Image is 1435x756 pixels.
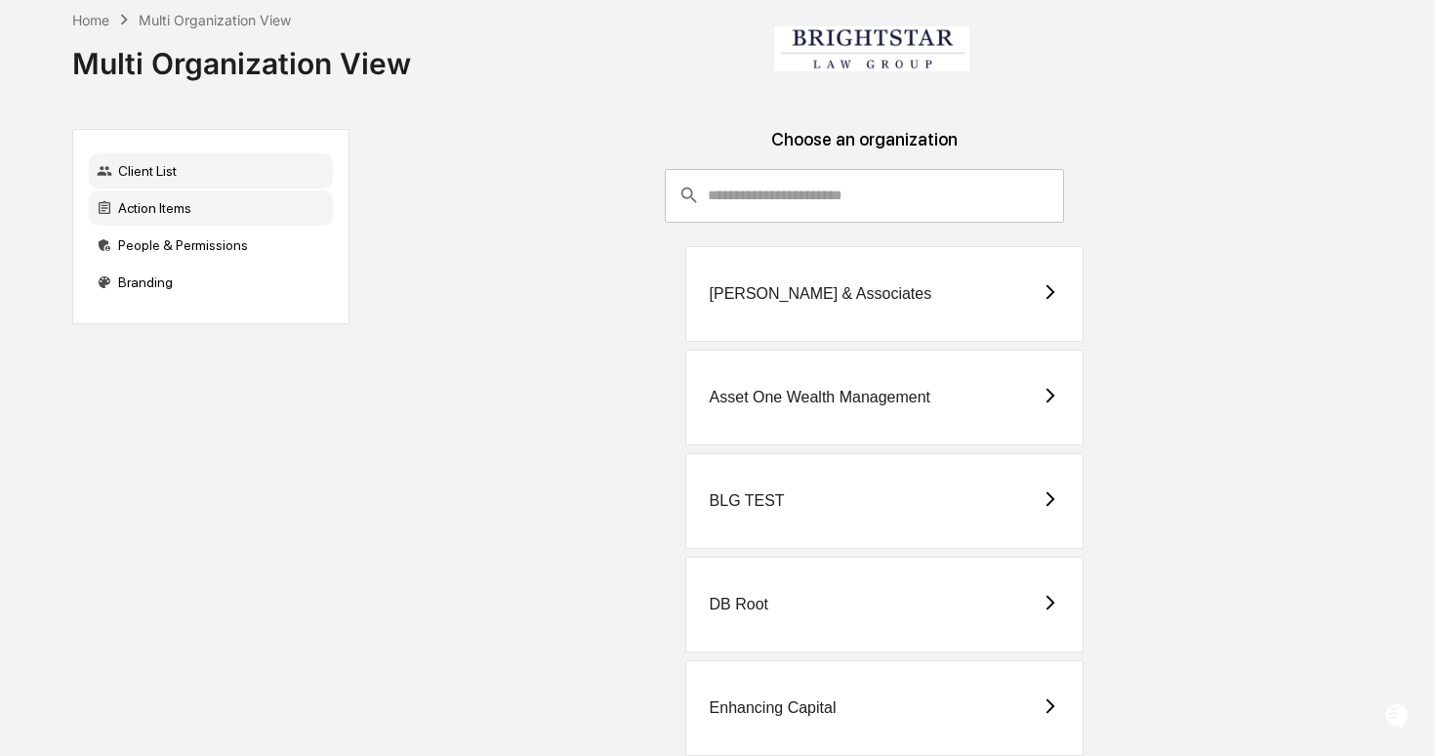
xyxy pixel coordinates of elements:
div: [PERSON_NAME] & Associates [710,285,932,303]
div: consultant-dashboard__filter-organizations-search-bar [665,169,1064,222]
div: Choose an organization [365,129,1364,169]
div: Action Items [89,190,333,226]
div: Multi Organization View [139,12,291,28]
div: Client List [89,153,333,189]
div: Home [72,12,109,28]
div: DB Root [710,596,768,613]
div: Enhancing Capital [710,699,837,717]
div: BLG TEST [710,492,785,510]
div: Asset One Wealth Management [710,389,931,406]
div: Multi Organization View [72,30,411,81]
img: Brightstar Law Group [774,26,969,71]
iframe: Open customer support [1373,692,1425,744]
div: People & Permissions [89,228,333,263]
div: Branding [89,265,333,300]
a: Powered byPylon [138,483,236,499]
span: Pylon [194,484,236,499]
